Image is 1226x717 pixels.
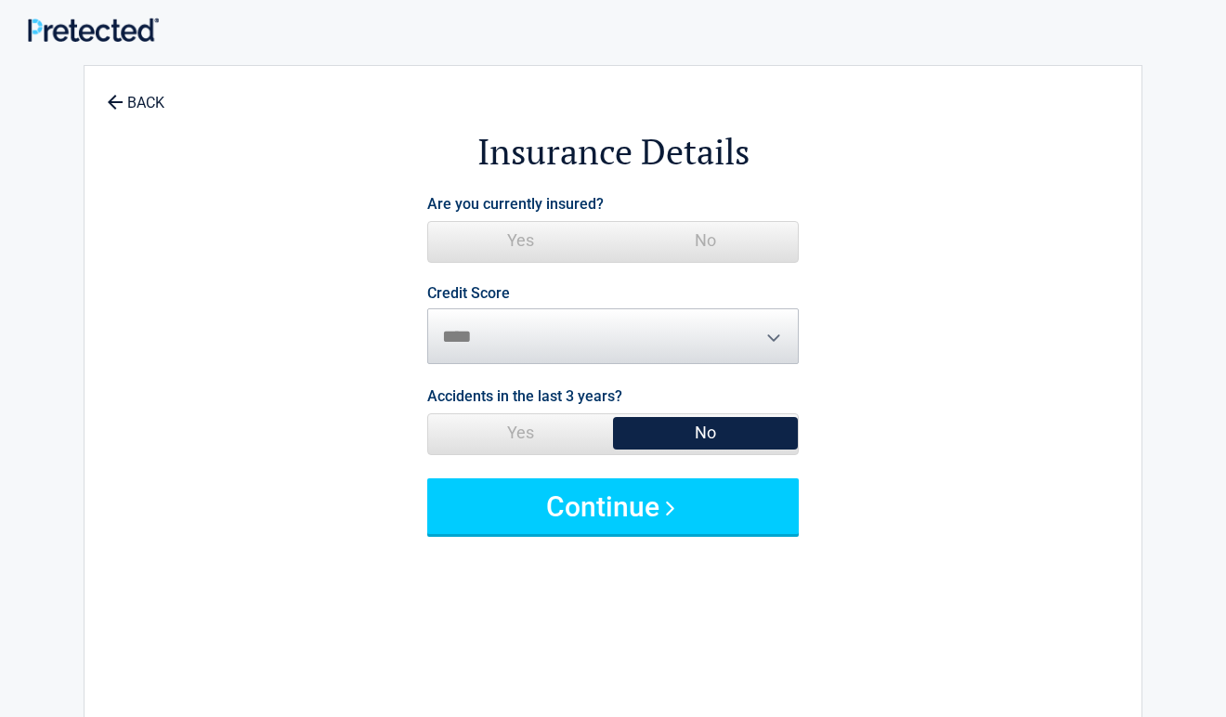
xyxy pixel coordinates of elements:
h2: Insurance Details [187,128,1039,176]
label: Are you currently insured? [427,191,604,216]
label: Accidents in the last 3 years? [427,384,622,409]
span: Yes [428,222,613,259]
button: Continue [427,478,799,534]
span: No [613,222,798,259]
span: No [613,414,798,451]
span: Yes [428,414,613,451]
img: Main Logo [28,18,159,41]
label: Credit Score [427,286,510,301]
a: BACK [103,78,168,111]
